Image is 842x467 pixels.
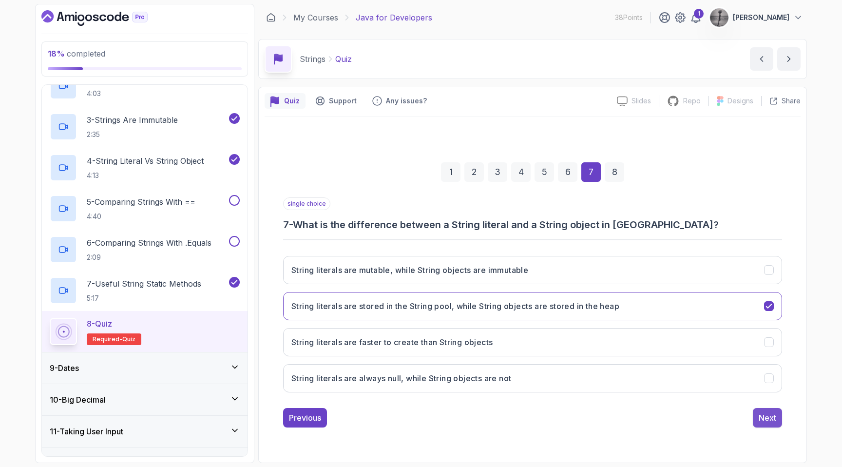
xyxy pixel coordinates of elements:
p: Share [782,96,801,106]
button: Previous [283,408,327,428]
div: 8 [605,162,624,182]
div: 6 [558,162,577,182]
span: 18 % [48,49,65,58]
div: 3 [488,162,507,182]
div: 4 [511,162,531,182]
p: 38 Points [615,13,643,22]
p: 3 - Strings Are Immutable [87,114,178,126]
img: user profile image [710,8,728,27]
span: quiz [122,335,135,343]
p: 7 - Useful String Static Methods [87,278,201,290]
p: single choice [283,197,330,210]
p: [PERSON_NAME] [733,13,789,22]
button: 8-QuizRequired-quiz [50,318,240,345]
span: Required- [93,335,122,343]
h3: String literals are always null, while String objects are not [291,372,511,384]
button: 5-Comparing Strings With ==4:40 [50,195,240,222]
p: 2:09 [87,253,211,262]
button: 3-Strings Are Immutable2:35 [50,113,240,140]
button: user profile image[PERSON_NAME] [709,8,803,27]
button: 11-Taking User Input [42,416,248,447]
div: Previous [289,412,321,424]
button: previous content [750,47,773,71]
div: 1 [694,9,704,19]
button: next content [777,47,801,71]
p: Quiz [335,53,352,65]
h3: String literals are faster to create than String objects [291,336,493,348]
button: Next [753,408,782,428]
p: Designs [727,96,753,106]
button: 10-Big Decimal [42,384,248,415]
button: String literals are mutable, while String objects are immutable [283,256,782,284]
button: 4-String Literal Vs String Object4:13 [50,154,240,181]
p: 8 - Quiz [87,318,112,330]
p: 2:35 [87,130,178,139]
h3: 11 - Taking User Input [50,426,123,437]
h3: 10 - Big Decimal [50,394,106,406]
p: Slides [631,96,651,106]
p: 4:13 [87,171,204,180]
p: Quiz [284,96,300,106]
button: Feedback button [366,93,433,109]
div: Next [759,412,776,424]
div: 1 [441,162,460,182]
a: 1 [690,12,702,23]
div: 5 [535,162,554,182]
button: Share [761,96,801,106]
p: Strings [300,53,325,65]
p: 4 - String Literal Vs String Object [87,155,204,167]
button: quiz button [265,93,306,109]
div: 7 [581,162,601,182]
button: String literals are faster to create than String objects [283,328,782,356]
span: completed [48,49,105,58]
button: 2-How Strings And Stored _ String Pool4:03 [50,72,240,99]
h3: 9 - Dates [50,362,79,374]
a: My Courses [293,12,338,23]
p: Java for Developers [356,12,432,23]
h3: String literals are mutable, while String objects are immutable [291,264,528,276]
p: Repo [683,96,701,106]
p: 4:03 [87,89,227,98]
a: Dashboard [41,10,170,26]
p: 5:17 [87,293,201,303]
h3: 7 - What is the difference between a String literal and a String object in [GEOGRAPHIC_DATA]? [283,218,782,232]
a: Dashboard [266,13,276,22]
p: 4:40 [87,212,195,221]
button: 6-Comparing Strings With .Equals2:09 [50,236,240,263]
button: String literals are always null, while String objects are not [283,364,782,392]
button: String literals are stored in the String pool, while String objects are stored in the heap [283,292,782,320]
p: Any issues? [386,96,427,106]
h3: String literals are stored in the String pool, while String objects are stored in the heap [291,300,619,312]
div: 2 [464,162,484,182]
button: Support button [309,93,363,109]
button: 9-Dates [42,352,248,384]
button: 7-Useful String Static Methods5:17 [50,277,240,304]
p: 6 - Comparing Strings With .Equals [87,237,211,249]
p: 5 - Comparing Strings With == [87,196,195,208]
p: Support [329,96,357,106]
